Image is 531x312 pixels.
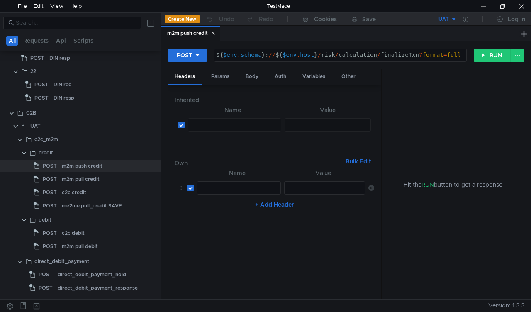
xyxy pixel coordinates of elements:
button: All [6,36,18,46]
span: POST [43,227,57,239]
div: c2c_m2m [34,133,58,146]
button: Bulk Edit [342,156,374,166]
th: Value [281,105,375,115]
span: POST [34,92,49,104]
span: POST [30,52,44,64]
div: Save [362,16,376,22]
span: POST [43,240,57,253]
div: me2me pull_credit SAVE [62,200,122,212]
button: Create New [165,15,200,23]
span: POST [43,186,57,199]
div: direct_debit_payment_response [58,282,138,294]
div: DIN req [54,78,72,91]
th: Value [281,168,365,178]
div: m2m pull credit [62,173,100,185]
button: POST [168,49,207,62]
button: Undo [200,13,240,25]
div: Auth [268,69,293,84]
span: POST [34,78,49,91]
div: UAT [30,120,41,132]
div: Variables [296,69,332,84]
div: Headers [168,69,202,85]
span: RUN [421,181,434,188]
button: Scripts [71,36,96,46]
h6: Own [175,158,343,168]
div: m2m push credit [167,29,215,38]
div: direct_credit_topup [34,296,84,308]
div: С2B [26,107,36,119]
div: Cookies [314,14,337,24]
button: + Add Header [252,200,297,210]
button: UAT [399,12,457,26]
div: Params [205,69,236,84]
div: Undo [219,14,234,24]
div: Other [335,69,362,84]
div: credit [39,146,53,159]
button: RUN [474,49,511,62]
button: Api [54,36,68,46]
button: Requests [21,36,51,46]
div: DIN resp [49,52,70,64]
div: m2m push credit [62,160,102,172]
div: m2m pull debit [62,240,98,253]
div: c2c debit [62,227,85,239]
h6: Inherited [175,95,375,105]
div: direct_debit_payment [34,255,89,268]
th: Name [194,168,281,178]
div: direct_debit_payment_hold [58,268,126,281]
span: POST [39,282,53,294]
div: Body [239,69,265,84]
div: Log In [508,14,525,24]
th: Name [185,105,281,115]
span: POST [43,173,57,185]
span: Hit the button to get a response [404,180,502,189]
div: 22 [30,65,36,78]
span: POST [43,200,57,212]
div: DIN resp [54,92,74,104]
span: POST [43,160,57,172]
div: Redo [259,14,273,24]
input: Search... [16,18,136,27]
div: c2c credit [62,186,86,199]
span: POST [39,268,53,281]
div: debit [39,214,51,226]
span: Version: 1.3.3 [488,300,524,312]
div: UAT [438,15,449,23]
button: Redo [240,13,279,25]
div: POST [177,51,192,60]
